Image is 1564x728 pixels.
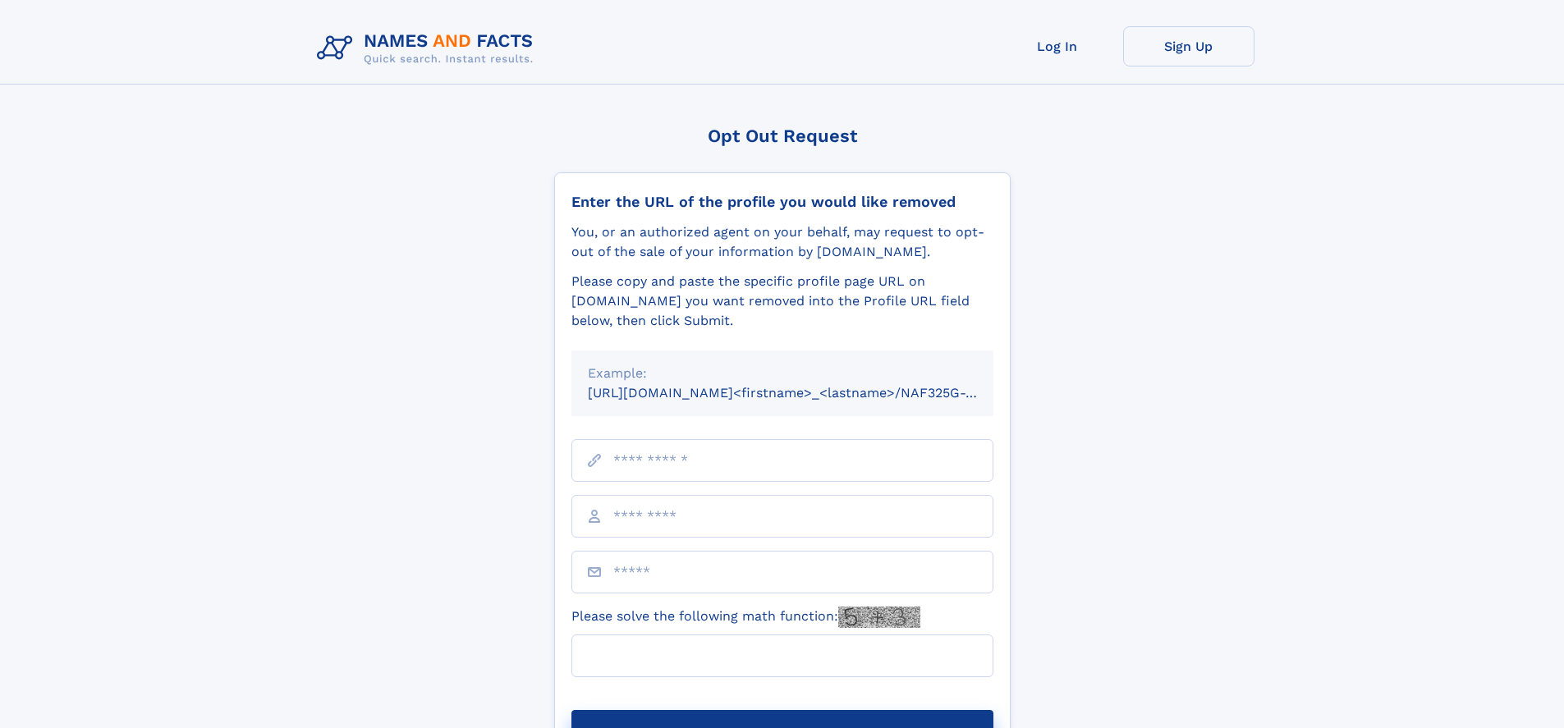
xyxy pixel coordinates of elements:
[571,193,993,211] div: Enter the URL of the profile you would like removed
[588,385,1025,401] small: [URL][DOMAIN_NAME]<firstname>_<lastname>/NAF325G-xxxxxxxx
[571,607,920,628] label: Please solve the following math function:
[554,126,1011,146] div: Opt Out Request
[310,26,547,71] img: Logo Names and Facts
[571,222,993,262] div: You, or an authorized agent on your behalf, may request to opt-out of the sale of your informatio...
[571,272,993,331] div: Please copy and paste the specific profile page URL on [DOMAIN_NAME] you want removed into the Pr...
[1123,26,1254,66] a: Sign Up
[992,26,1123,66] a: Log In
[588,364,977,383] div: Example:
